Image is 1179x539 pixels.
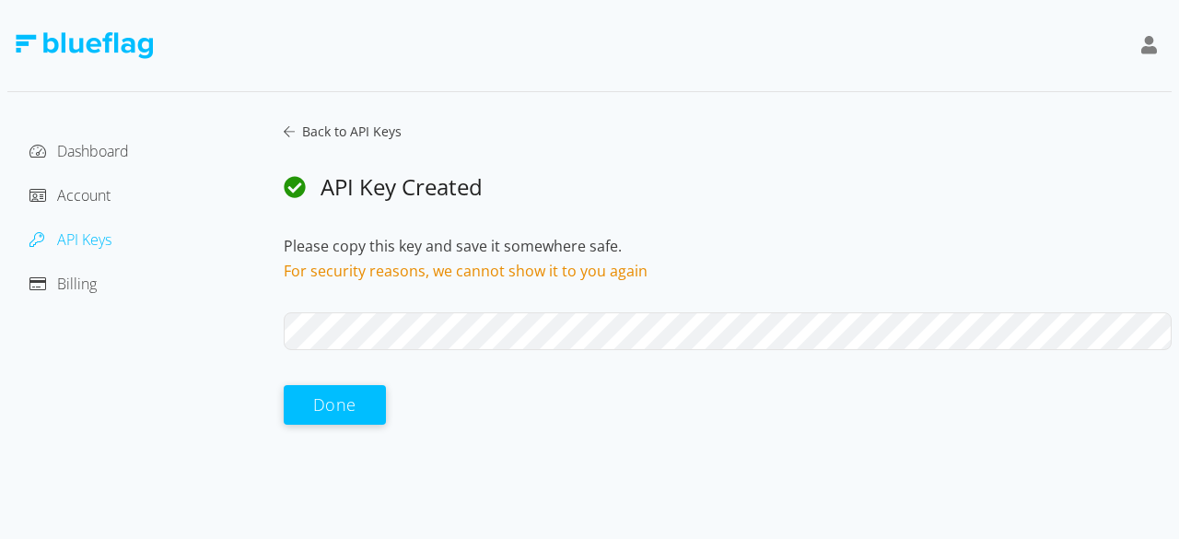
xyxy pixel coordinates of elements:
img: Blue Flag Logo [15,32,153,59]
span: Billing [57,274,97,294]
span: Account [57,185,111,205]
span: Back to API Keys [295,123,402,140]
span: Dashboard [57,141,129,161]
span: API Key Created [321,171,483,202]
span: For security reasons, we cannot show it to you again [284,261,648,281]
span: API Keys [57,229,111,250]
a: Billing [29,274,97,294]
span: Please copy this key and save it somewhere safe. [284,236,622,256]
a: Back to API Keys [284,122,1172,141]
a: Account [29,185,111,205]
a: API Keys [29,229,111,250]
a: Dashboard [29,141,129,161]
button: Done [284,385,386,425]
